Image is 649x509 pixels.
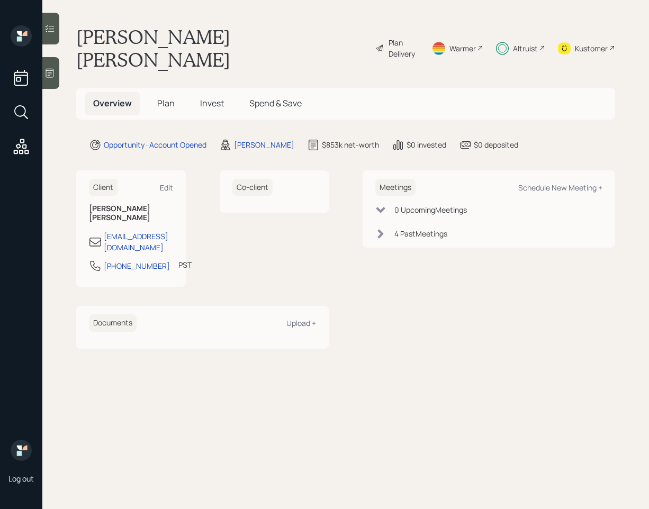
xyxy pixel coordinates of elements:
h6: Client [89,179,118,196]
div: $0 invested [407,139,446,150]
div: Upload + [286,318,316,328]
div: Altruist [513,43,538,54]
div: Log out [8,474,34,484]
div: 4 Past Meeting s [394,228,447,239]
div: Edit [160,183,173,193]
img: retirable_logo.png [11,440,32,461]
div: [EMAIL_ADDRESS][DOMAIN_NAME] [104,231,173,253]
span: Plan [157,97,175,109]
div: 0 Upcoming Meeting s [394,204,467,215]
div: $0 deposited [474,139,518,150]
div: Warmer [449,43,476,54]
h6: Meetings [375,179,416,196]
div: Schedule New Meeting + [518,183,602,193]
h1: [PERSON_NAME] [PERSON_NAME] [76,25,367,71]
h6: Co-client [232,179,273,196]
div: [PERSON_NAME] [234,139,294,150]
div: [PHONE_NUMBER] [104,260,170,271]
span: Overview [93,97,132,109]
span: Invest [200,97,224,109]
h6: Documents [89,314,137,332]
div: Plan Delivery [389,37,419,59]
div: PST [178,259,192,270]
h6: [PERSON_NAME] [PERSON_NAME] [89,204,173,222]
div: Kustomer [575,43,608,54]
div: Opportunity · Account Opened [104,139,206,150]
div: $853k net-worth [322,139,379,150]
span: Spend & Save [249,97,302,109]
